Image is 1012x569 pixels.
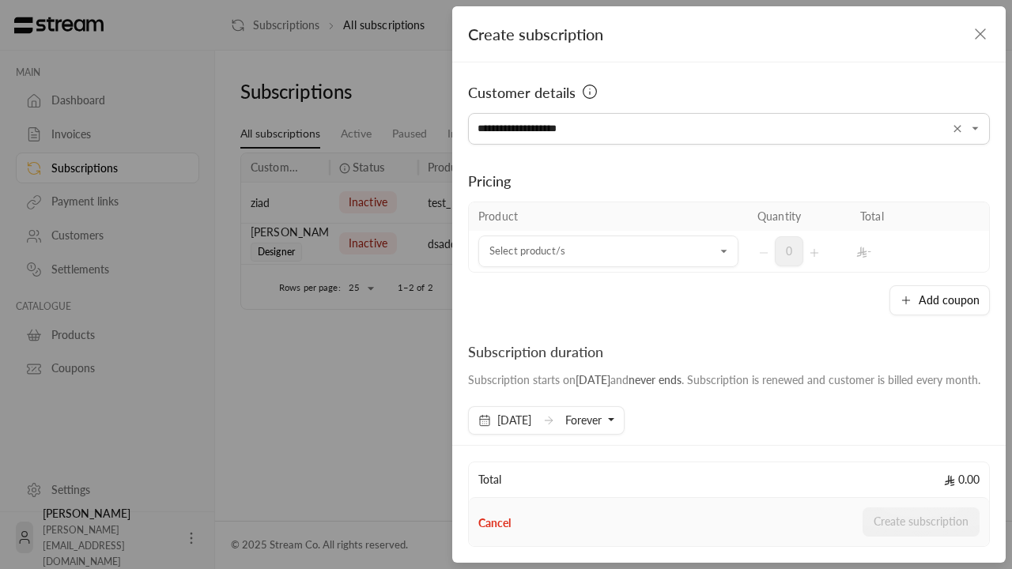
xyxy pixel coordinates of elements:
div: Pricing [468,170,990,192]
button: Clear [948,119,967,138]
td: - [851,231,953,272]
th: Quantity [748,202,851,231]
th: Product [469,202,748,231]
span: 0 [775,236,803,266]
button: Open [715,242,734,261]
button: Open [966,119,985,138]
table: Selected Products [468,202,990,273]
div: Subscription duration [468,341,980,363]
button: Cancel [478,515,511,531]
span: Total [478,472,501,488]
div: Subscription starts on and . Subscription is renewed and customer is billed every month. [468,372,980,388]
th: Total [851,202,953,231]
span: 0.00 [944,472,980,488]
span: never ends [629,373,682,386]
button: Add coupon [889,285,990,315]
span: Customer details [468,81,576,104]
span: Forever [565,413,602,427]
span: [DATE] [497,413,531,428]
span: [DATE] [576,373,610,386]
span: Create subscription [468,24,603,43]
